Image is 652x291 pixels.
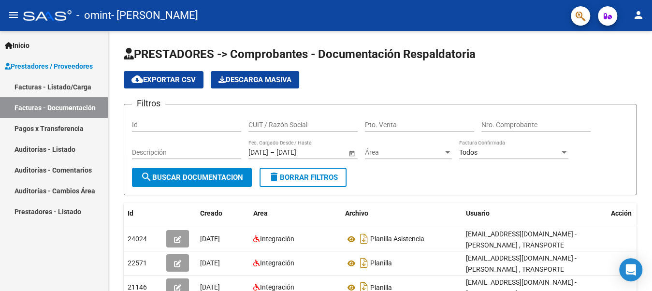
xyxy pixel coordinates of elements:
span: [EMAIL_ADDRESS][DOMAIN_NAME] - [PERSON_NAME] , TRANSPORTE [GEOGRAPHIC_DATA] [466,254,577,284]
datatable-header-cell: Area [249,203,341,224]
mat-icon: search [141,171,152,183]
input: Fecha fin [276,148,324,157]
i: Descargar documento [358,255,370,271]
span: Integración [260,259,294,267]
span: Integración [260,235,294,243]
span: Exportar CSV [131,75,196,84]
span: Prestadores / Proveedores [5,61,93,72]
button: Exportar CSV [124,71,203,88]
span: PRESTADORES -> Comprobantes - Documentación Respaldatoria [124,47,476,61]
span: Archivo [345,209,368,217]
span: Borrar Filtros [268,173,338,182]
div: Open Intercom Messenger [619,258,642,281]
span: 24024 [128,235,147,243]
mat-icon: menu [8,9,19,21]
span: Id [128,209,133,217]
span: [DATE] [200,235,220,243]
span: Planilla Asistencia [370,235,424,243]
span: [EMAIL_ADDRESS][DOMAIN_NAME] - [PERSON_NAME] , TRANSPORTE [GEOGRAPHIC_DATA] [466,230,577,260]
mat-icon: cloud_download [131,73,143,85]
span: Area [253,209,268,217]
span: - [PERSON_NAME] [111,5,198,26]
button: Open calendar [347,148,357,158]
datatable-header-cell: Creado [196,203,249,224]
span: [DATE] [200,283,220,291]
h3: Filtros [132,97,165,110]
mat-icon: delete [268,171,280,183]
input: Fecha inicio [248,148,268,157]
span: – [270,148,275,157]
i: Descargar documento [358,231,370,247]
span: [DATE] [200,259,220,267]
span: Área [365,148,443,157]
mat-icon: person [633,9,644,21]
span: Acción [611,209,632,217]
button: Descarga Masiva [211,71,299,88]
span: Usuario [466,209,490,217]
span: Integración [260,283,294,291]
span: - omint [76,5,111,26]
datatable-header-cell: Id [124,203,162,224]
app-download-masive: Descarga masiva de comprobantes (adjuntos) [211,71,299,88]
span: 22571 [128,259,147,267]
datatable-header-cell: Usuario [462,203,607,224]
span: Creado [200,209,222,217]
button: Borrar Filtros [260,168,347,187]
span: Inicio [5,40,29,51]
span: Descarga Masiva [218,75,291,84]
span: Todos [459,148,478,156]
span: Planilla [370,260,392,267]
datatable-header-cell: Archivo [341,203,462,224]
button: Buscar Documentacion [132,168,252,187]
span: 21146 [128,283,147,291]
span: Buscar Documentacion [141,173,243,182]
